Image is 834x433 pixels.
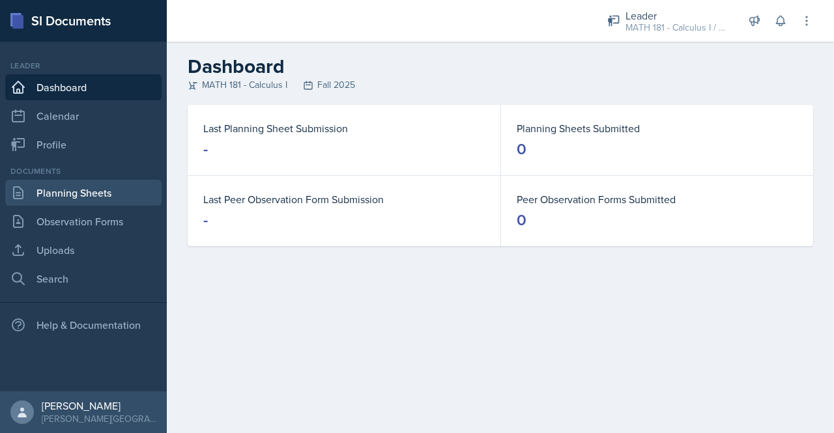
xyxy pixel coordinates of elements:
[188,78,813,92] div: MATH 181 - Calculus I Fall 2025
[203,120,485,136] dt: Last Planning Sheet Submission
[625,8,730,23] div: Leader
[517,139,526,160] div: 0
[5,74,162,100] a: Dashboard
[203,139,208,160] div: -
[188,55,813,78] h2: Dashboard
[5,266,162,292] a: Search
[517,191,798,207] dt: Peer Observation Forms Submitted
[5,60,162,72] div: Leader
[5,237,162,263] a: Uploads
[5,103,162,129] a: Calendar
[625,21,730,35] div: MATH 181 - Calculus I / Fall 2025
[5,312,162,338] div: Help & Documentation
[5,165,162,177] div: Documents
[42,412,156,425] div: [PERSON_NAME][GEOGRAPHIC_DATA]
[517,120,798,136] dt: Planning Sheets Submitted
[5,208,162,234] a: Observation Forms
[517,210,526,230] div: 0
[203,191,485,207] dt: Last Peer Observation Form Submission
[5,132,162,158] a: Profile
[203,210,208,230] div: -
[42,399,156,412] div: [PERSON_NAME]
[5,180,162,206] a: Planning Sheets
